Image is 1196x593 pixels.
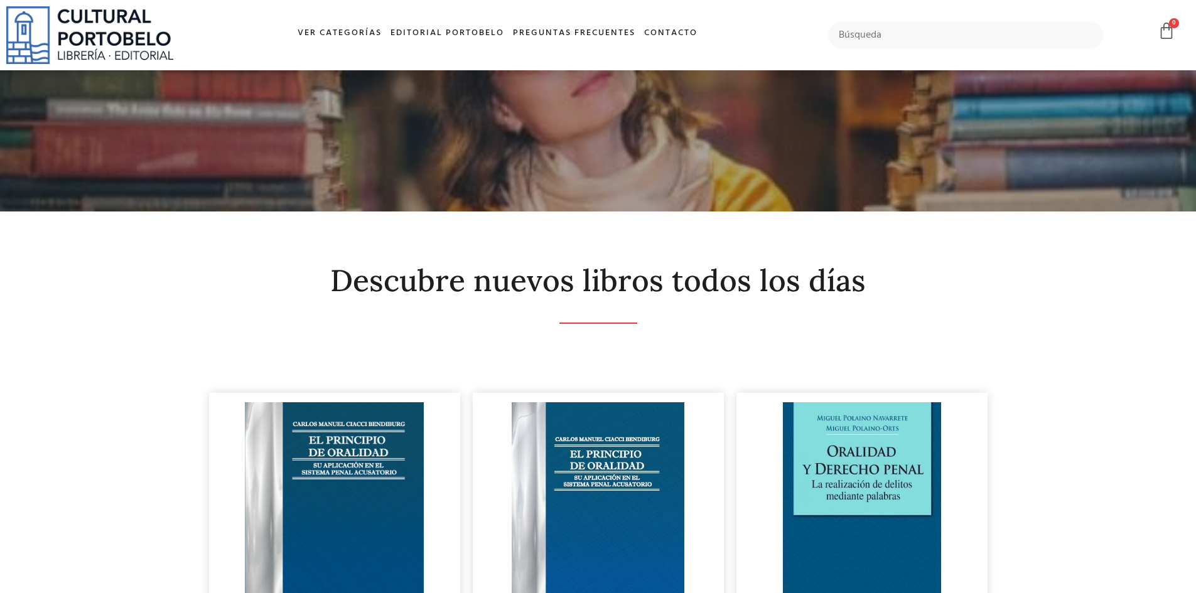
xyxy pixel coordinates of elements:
a: 0 [1158,22,1175,40]
a: Editorial Portobelo [386,20,509,47]
h2: Descubre nuevos libros todos los días [209,264,988,297]
a: Ver Categorías [293,20,386,47]
span: 0 [1169,18,1179,28]
input: Búsqueda [828,22,1104,48]
a: Contacto [640,20,702,47]
a: Preguntas frecuentes [509,20,640,47]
